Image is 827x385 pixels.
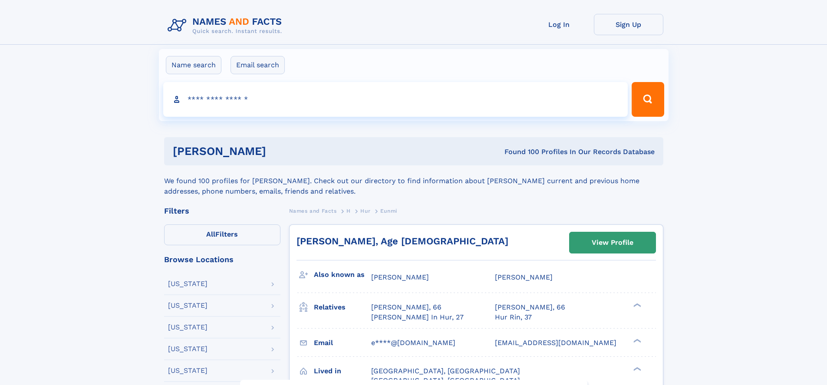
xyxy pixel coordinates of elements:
[164,256,280,263] div: Browse Locations
[631,366,642,372] div: ❯
[164,14,289,37] img: Logo Names and Facts
[371,376,520,385] span: [GEOGRAPHIC_DATA], [GEOGRAPHIC_DATA]
[168,324,208,331] div: [US_STATE]
[231,56,285,74] label: Email search
[360,205,370,216] a: Hur
[173,146,385,157] h1: [PERSON_NAME]
[380,208,397,214] span: Eunmi
[524,14,594,35] a: Log In
[495,303,565,312] a: [PERSON_NAME], 66
[631,338,642,343] div: ❯
[346,205,351,216] a: H
[168,280,208,287] div: [US_STATE]
[371,273,429,281] span: [PERSON_NAME]
[164,165,663,197] div: We found 100 profiles for [PERSON_NAME]. Check out our directory to find information about [PERSO...
[346,208,351,214] span: H
[371,313,464,322] a: [PERSON_NAME] In Hur, 27
[495,273,553,281] span: [PERSON_NAME]
[164,207,280,215] div: Filters
[360,208,370,214] span: Hur
[164,224,280,245] label: Filters
[594,14,663,35] a: Sign Up
[592,233,633,253] div: View Profile
[297,236,508,247] a: [PERSON_NAME], Age [DEMOGRAPHIC_DATA]
[570,232,656,253] a: View Profile
[168,367,208,374] div: [US_STATE]
[314,300,371,315] h3: Relatives
[166,56,221,74] label: Name search
[631,303,642,308] div: ❯
[168,302,208,309] div: [US_STATE]
[168,346,208,352] div: [US_STATE]
[495,339,616,347] span: [EMAIL_ADDRESS][DOMAIN_NAME]
[206,230,215,238] span: All
[314,267,371,282] h3: Also known as
[371,367,520,375] span: [GEOGRAPHIC_DATA], [GEOGRAPHIC_DATA]
[632,82,664,117] button: Search Button
[495,313,532,322] a: Hur Rin, 37
[289,205,337,216] a: Names and Facts
[385,147,655,157] div: Found 100 Profiles In Our Records Database
[314,336,371,350] h3: Email
[314,364,371,378] h3: Lived in
[371,303,442,312] a: [PERSON_NAME], 66
[163,82,628,117] input: search input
